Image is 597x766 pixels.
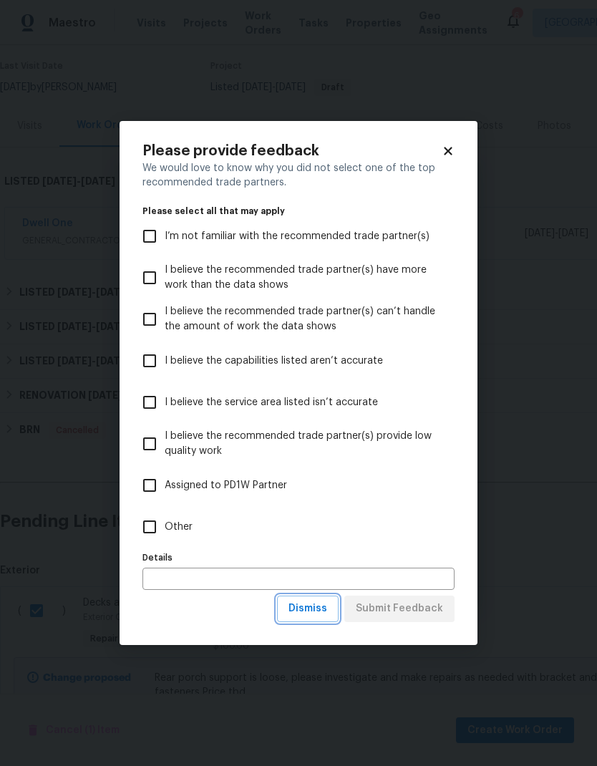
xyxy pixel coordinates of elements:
[142,553,455,562] label: Details
[288,600,327,618] span: Dismiss
[165,304,443,334] span: I believe the recommended trade partner(s) can’t handle the amount of work the data shows
[165,263,443,293] span: I believe the recommended trade partner(s) have more work than the data shows
[165,429,443,459] span: I believe the recommended trade partner(s) provide low quality work
[165,354,383,369] span: I believe the capabilities listed aren’t accurate
[142,161,455,190] div: We would love to know why you did not select one of the top recommended trade partners.
[142,144,442,158] h2: Please provide feedback
[165,478,287,493] span: Assigned to PD1W Partner
[277,596,339,622] button: Dismiss
[165,395,378,410] span: I believe the service area listed isn’t accurate
[165,229,429,244] span: I’m not familiar with the recommended trade partner(s)
[165,520,193,535] span: Other
[142,207,455,215] legend: Please select all that may apply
